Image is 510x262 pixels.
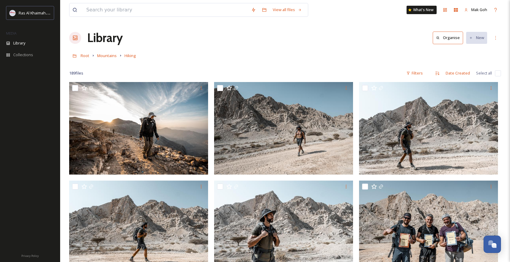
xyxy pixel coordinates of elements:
[476,70,492,76] span: Select all
[124,53,136,58] span: Hiking
[403,67,426,79] div: Filters
[466,32,487,44] button: New
[21,252,39,259] a: Privacy Policy
[461,4,490,16] a: Mak Goh
[270,4,305,16] a: View all files
[13,40,25,46] span: Library
[407,6,437,14] a: What's New
[214,82,353,175] img: Highlander 2021.jpg
[69,82,208,175] img: Highlander 2021.jpg
[433,32,463,44] button: Organise
[81,53,89,58] span: Root
[19,10,104,16] span: Ras Al Khaimah Tourism Development Authority
[124,52,136,59] a: Hiking
[6,31,17,35] span: MEDIA
[97,53,117,58] span: Mountains
[81,52,89,59] a: Root
[97,52,117,59] a: Mountains
[443,67,473,79] div: Date Created
[69,70,83,76] span: 189 file s
[471,7,487,12] span: Mak Goh
[21,254,39,258] span: Privacy Policy
[87,29,123,47] a: Library
[83,3,248,17] input: Search your library
[13,52,33,58] span: Collections
[484,236,501,253] button: Open Chat
[359,82,498,175] img: Highlander 2021.jpg
[433,32,466,44] a: Organise
[10,10,16,16] img: Logo_RAKTDA_RGB-01.png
